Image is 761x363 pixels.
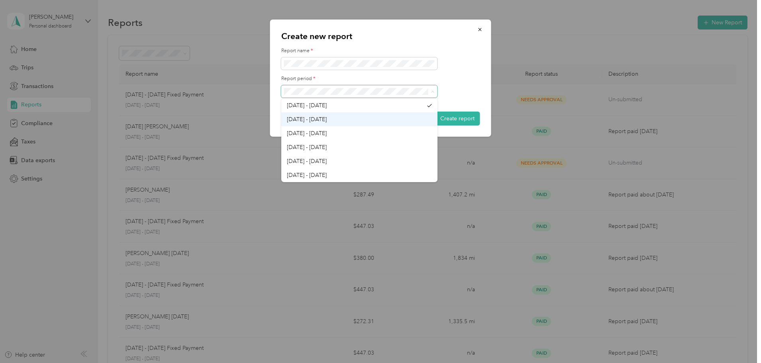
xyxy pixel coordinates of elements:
p: Create new report [281,31,480,42]
span: [DATE] - [DATE] [287,158,327,165]
button: Create report [435,112,480,126]
iframe: Everlance-gr Chat Button Frame [716,318,761,363]
label: Report period [281,75,480,82]
label: Report name [281,47,480,55]
span: [DATE] - [DATE] [287,172,327,179]
span: [DATE] - [DATE] [287,102,327,109]
span: [DATE] - [DATE] [287,130,327,137]
span: [DATE] - [DATE] [287,144,327,151]
span: [DATE] - [DATE] [287,116,327,123]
